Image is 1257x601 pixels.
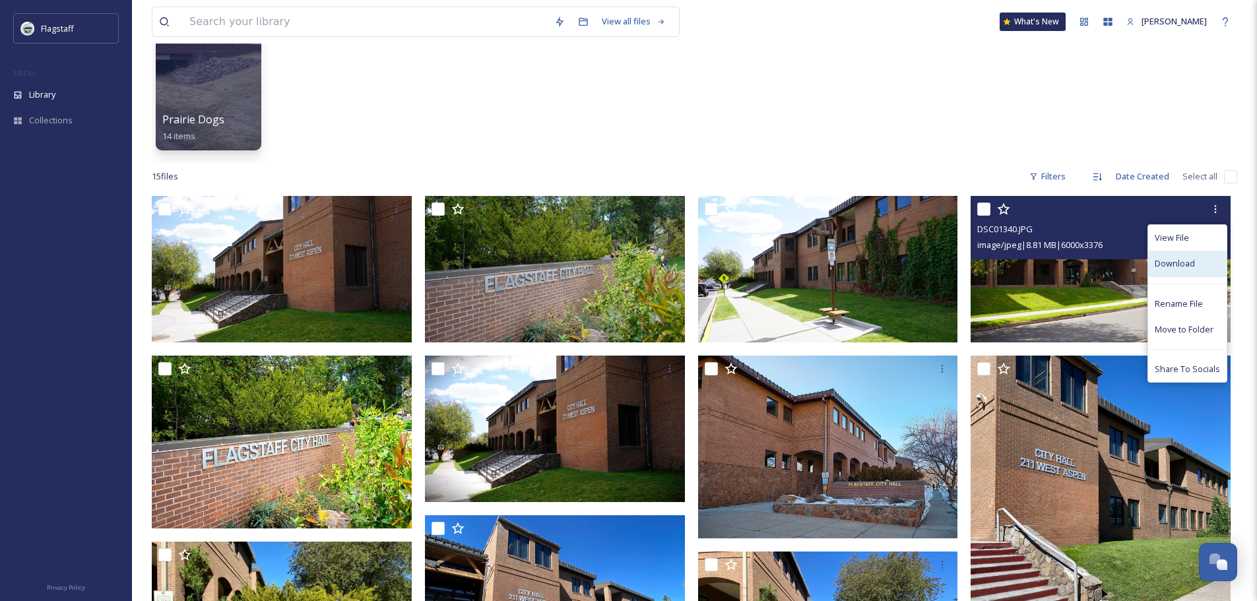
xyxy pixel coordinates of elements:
[1199,543,1237,581] button: Open Chat
[21,22,34,35] img: images%20%282%29.jpeg
[152,356,412,528] img: DSC01338[1].JPG
[425,196,685,342] img: DSC01337.JPG
[1155,363,1220,375] span: Share To Socials
[152,196,412,342] img: DSC01344.JPG
[1142,15,1207,27] span: [PERSON_NAME]
[425,356,685,502] img: DSC01344[1].JPG
[183,7,548,36] input: Search your library
[13,68,36,78] span: MEDIA
[152,170,178,183] span: 15 file s
[29,114,73,127] span: Collections
[29,88,55,101] span: Library
[977,223,1033,235] span: DSC01340.JPG
[1109,164,1176,189] div: Date Created
[47,583,85,592] span: Privacy Policy
[1155,298,1203,310] span: Rename File
[162,112,224,127] span: Prairie Dogs
[698,196,958,342] img: DSC01348.JPG
[1155,323,1213,336] span: Move to Folder
[977,239,1103,251] span: image/jpeg | 8.81 MB | 6000 x 3376
[1155,232,1189,244] span: View File
[162,130,195,142] span: 14 items
[698,356,958,538] img: Document.jpg
[595,9,672,34] a: View all files
[47,579,85,594] a: Privacy Policy
[1155,257,1195,270] span: Download
[1000,13,1066,31] a: What's New
[971,196,1231,342] img: DSC01340.JPG
[1023,164,1072,189] div: Filters
[1182,170,1217,183] span: Select all
[162,113,224,142] a: Prairie Dogs14 items
[41,22,74,34] span: Flagstaff
[1120,9,1213,34] a: [PERSON_NAME]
